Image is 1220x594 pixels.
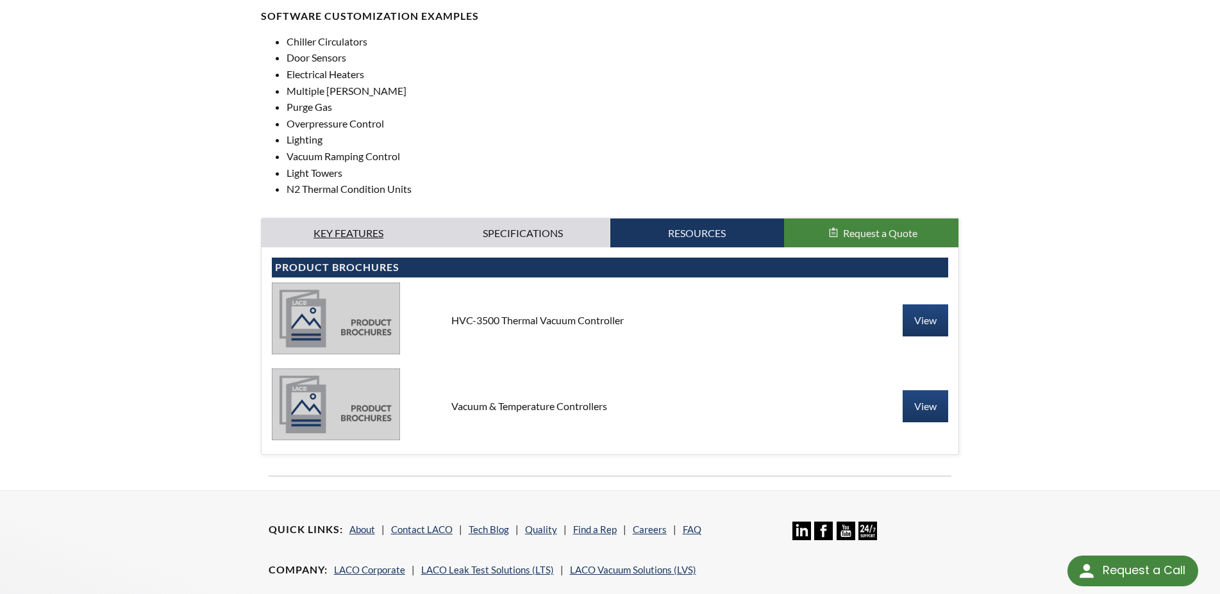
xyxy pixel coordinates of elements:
[272,368,400,440] img: product_brochures-81b49242bb8394b31c113ade466a77c846893fb1009a796a1a03a1a1c57cbc37.jpg
[287,131,960,148] li: Lighting
[334,564,405,575] a: LACO Corporate
[287,148,960,165] li: Vacuum Ramping Control
[421,564,554,575] a: LACO Leak Test Solutions (LTS)
[391,524,453,535] a: Contact LACO
[1067,556,1198,586] div: Request a Call
[269,563,328,577] h4: Company
[573,524,617,535] a: Find a Rep
[633,524,667,535] a: Careers
[858,522,877,540] img: 24/7 Support Icon
[570,564,696,575] a: LACO Vacuum Solutions (LVS)
[349,524,375,535] a: About
[272,283,400,354] img: product_brochures-81b49242bb8394b31c113ade466a77c846893fb1009a796a1a03a1a1c57cbc37.jpg
[469,524,509,535] a: Tech Blog
[610,219,785,248] a: Resources
[287,99,960,115] li: Purge Gas
[287,49,960,66] li: Door Sensors
[1076,561,1097,581] img: round button
[784,219,958,248] button: Request a Quote
[287,33,960,50] li: Chiller Circulators
[441,313,780,327] div: HVC-3500 Thermal Vacuum Controller
[903,390,948,422] a: View
[262,219,436,248] a: Key Features
[269,523,343,536] h4: Quick Links
[287,165,960,181] li: Light Towers
[287,115,960,132] li: Overpressure Control
[903,304,948,336] a: View
[287,66,960,83] li: Electrical Heaters
[287,181,960,197] li: N2 Thermal Condition Units
[441,399,780,413] div: Vacuum & Temperature Controllers
[683,524,701,535] a: FAQ
[858,531,877,542] a: 24/7 Support
[525,524,557,535] a: Quality
[287,83,960,99] li: Multiple [PERSON_NAME]
[261,10,960,23] h4: SOFTWARE CUSTOMIZATION EXAMPLES
[275,261,946,274] h4: Product Brochures
[843,227,917,239] span: Request a Quote
[1103,556,1185,585] div: Request a Call
[436,219,610,248] a: Specifications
